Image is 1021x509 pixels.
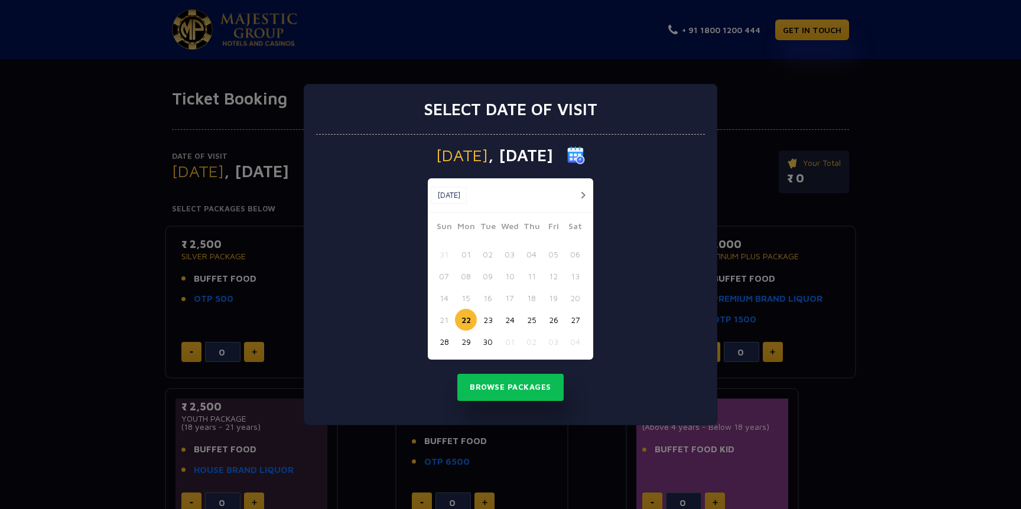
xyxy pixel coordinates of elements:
button: 03 [542,331,564,353]
button: 15 [455,287,477,309]
button: 31 [433,243,455,265]
button: 08 [455,265,477,287]
span: Mon [455,220,477,236]
span: Sun [433,220,455,236]
button: 28 [433,331,455,353]
button: 19 [542,287,564,309]
button: 01 [499,331,521,353]
span: Tue [477,220,499,236]
button: 07 [433,265,455,287]
button: 14 [433,287,455,309]
button: [DATE] [431,187,467,204]
button: 20 [564,287,586,309]
button: 03 [499,243,521,265]
span: Wed [499,220,521,236]
button: 05 [542,243,564,265]
span: [DATE] [436,147,488,164]
button: 26 [542,309,564,331]
button: 22 [455,309,477,331]
button: Browse Packages [457,374,564,401]
button: 10 [499,265,521,287]
button: 16 [477,287,499,309]
img: calender icon [567,146,585,164]
button: 02 [521,331,542,353]
button: 25 [521,309,542,331]
h3: Select date of visit [424,99,597,119]
button: 18 [521,287,542,309]
button: 06 [564,243,586,265]
span: Sat [564,220,586,236]
button: 21 [433,309,455,331]
button: 17 [499,287,521,309]
button: 02 [477,243,499,265]
button: 27 [564,309,586,331]
span: Thu [521,220,542,236]
button: 23 [477,309,499,331]
button: 04 [521,243,542,265]
button: 01 [455,243,477,265]
button: 11 [521,265,542,287]
button: 12 [542,265,564,287]
button: 30 [477,331,499,353]
button: 29 [455,331,477,353]
span: Fri [542,220,564,236]
button: 04 [564,331,586,353]
button: 09 [477,265,499,287]
button: 13 [564,265,586,287]
button: 24 [499,309,521,331]
span: , [DATE] [488,147,553,164]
